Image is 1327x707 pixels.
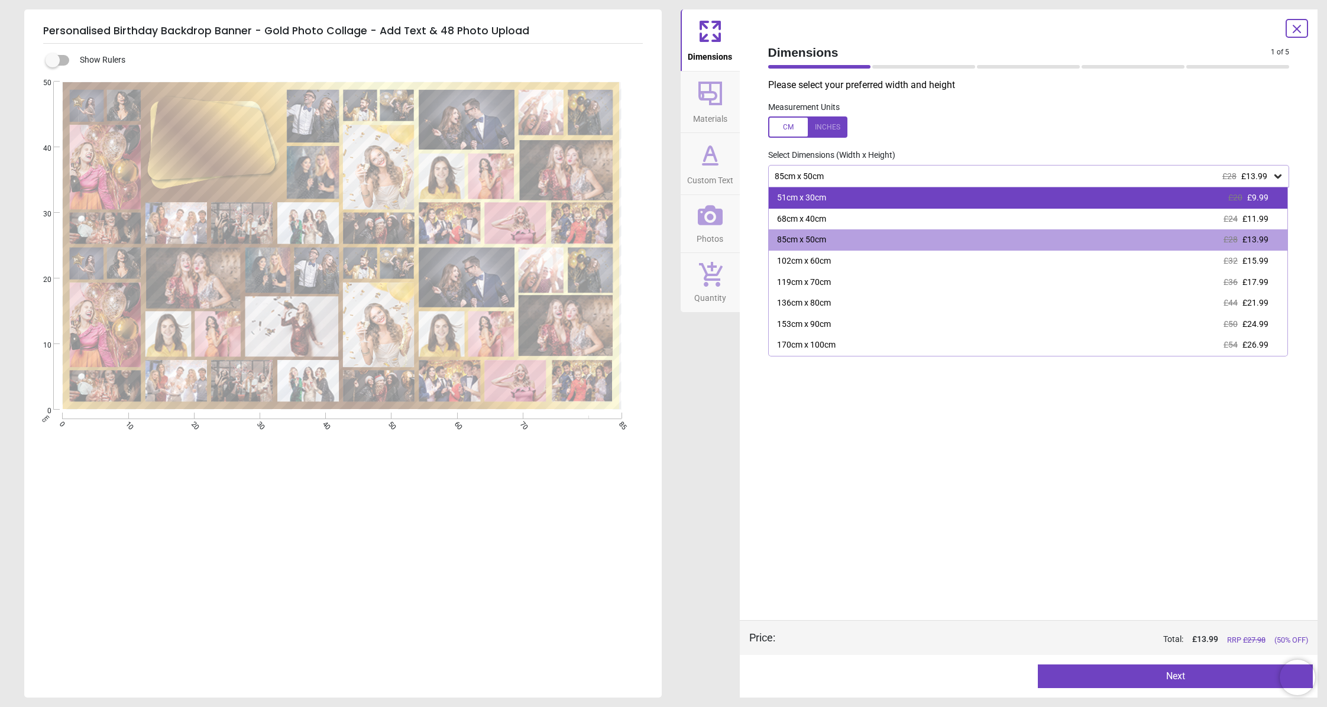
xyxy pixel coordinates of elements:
[1224,298,1238,307] span: £44
[768,44,1271,61] span: Dimensions
[777,339,836,351] div: 170cm x 100cm
[1224,319,1238,329] span: £50
[1247,193,1268,202] span: £9.99
[694,287,726,304] span: Quantity
[697,228,723,245] span: Photos
[681,72,740,133] button: Materials
[1243,635,1265,644] span: £ 27.98
[1197,634,1218,644] span: 13.99
[773,171,1273,181] div: 85cm x 50cm
[1242,298,1268,307] span: £21.99
[777,192,826,204] div: 51cm x 30cm
[1241,171,1267,181] span: £13.99
[1274,635,1308,646] span: (50% OFF)
[1271,47,1289,57] span: 1 of 5
[1242,214,1268,223] span: £11.99
[1280,660,1315,695] iframe: Brevo live chat
[1242,319,1268,329] span: £24.99
[777,213,826,225] div: 68cm x 40cm
[681,133,740,194] button: Custom Text
[29,78,51,88] span: 50
[1224,235,1238,244] span: £28
[687,169,733,187] span: Custom Text
[1224,214,1238,223] span: £24
[777,234,826,246] div: 85cm x 50cm
[1224,277,1238,287] span: £36
[1227,635,1265,646] span: RRP
[1242,256,1268,265] span: £15.99
[1242,277,1268,287] span: £17.99
[1038,664,1313,688] button: Next
[1222,171,1237,181] span: £28
[768,102,840,113] label: Measurement Units
[1242,340,1268,349] span: £26.99
[768,79,1299,92] p: Please select your preferred width and height
[759,150,895,161] label: Select Dimensions (Width x Height)
[777,297,831,309] div: 136cm x 80cm
[1192,634,1218,646] span: £
[777,255,831,267] div: 102cm x 60cm
[1242,235,1268,244] span: £13.99
[681,9,740,71] button: Dimensions
[1224,340,1238,349] span: £54
[693,108,727,125] span: Materials
[777,319,831,330] div: 153cm x 90cm
[681,195,740,253] button: Photos
[53,53,662,67] div: Show Rulers
[777,277,831,288] div: 119cm x 70cm
[1224,256,1238,265] span: £32
[749,630,775,645] div: Price :
[681,253,740,312] button: Quantity
[688,46,732,63] span: Dimensions
[793,634,1309,646] div: Total:
[1228,193,1242,202] span: £20
[43,19,643,44] h5: Personalised Birthday Backdrop Banner - Gold Photo Collage - Add Text & 48 Photo Upload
